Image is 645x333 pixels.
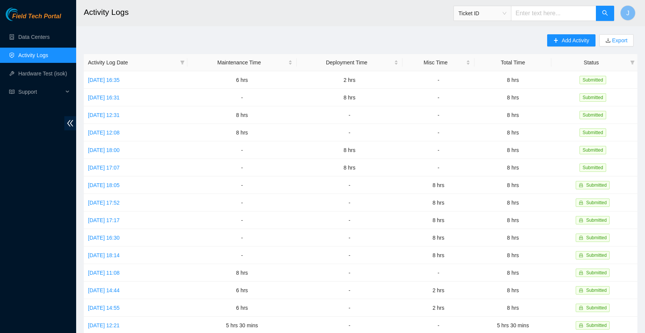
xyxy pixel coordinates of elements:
[297,247,402,264] td: -
[580,111,606,119] span: Submitted
[586,200,607,205] span: Submitted
[511,6,596,21] input: Enter text here...
[579,200,583,205] span: lock
[88,130,120,136] a: [DATE] 12:08
[402,106,475,124] td: -
[402,282,475,299] td: 2 hrs
[474,229,551,247] td: 8 hrs
[402,299,475,317] td: 2 hrs
[187,247,297,264] td: -
[474,141,551,159] td: 8 hrs
[629,57,636,68] span: filter
[579,288,583,293] span: lock
[179,57,186,68] span: filter
[297,124,402,141] td: -
[553,38,559,44] span: plus
[579,218,583,223] span: lock
[402,89,475,106] td: -
[18,84,63,99] span: Support
[187,106,297,124] td: 8 hrs
[580,93,606,102] span: Submitted
[580,128,606,137] span: Submitted
[297,194,402,211] td: -
[297,264,402,282] td: -
[579,306,583,310] span: lock
[297,141,402,159] td: 8 hrs
[579,183,583,187] span: lock
[605,38,611,44] span: download
[187,264,297,282] td: 8 hrs
[611,37,627,43] a: Export
[602,10,608,17] span: search
[297,176,402,194] td: -
[620,5,635,21] button: J
[474,106,551,124] td: 8 hrs
[18,70,67,77] a: Hardware Test (isok)
[297,282,402,299] td: -
[586,253,607,258] span: Submitted
[579,323,583,328] span: lock
[402,124,475,141] td: -
[297,299,402,317] td: -
[402,229,475,247] td: 8 hrs
[88,322,120,328] a: [DATE] 12:21
[187,176,297,194] td: -
[180,60,185,65] span: filter
[474,124,551,141] td: 8 hrs
[6,8,38,21] img: Akamai Technologies
[88,287,120,293] a: [DATE] 14:44
[586,218,607,223] span: Submitted
[297,71,402,89] td: 2 hrs
[18,52,48,58] a: Activity Logs
[474,211,551,229] td: 8 hrs
[586,183,607,188] span: Submitted
[18,34,49,40] a: Data Centers
[556,58,627,67] span: Status
[579,271,583,275] span: lock
[474,264,551,282] td: 8 hrs
[599,34,634,46] button: downloadExport
[579,253,583,258] span: lock
[9,89,14,94] span: read
[474,89,551,106] td: 8 hrs
[88,165,120,171] a: [DATE] 17:07
[474,71,551,89] td: 8 hrs
[474,247,551,264] td: 8 hrs
[402,264,475,282] td: -
[474,159,551,176] td: 8 hrs
[586,288,607,293] span: Submitted
[88,147,120,153] a: [DATE] 18:00
[402,141,475,159] td: -
[474,176,551,194] td: 8 hrs
[580,76,606,84] span: Submitted
[474,54,551,71] th: Total Time
[297,211,402,229] td: -
[187,282,297,299] td: 6 hrs
[297,106,402,124] td: -
[626,8,629,18] span: J
[402,247,475,264] td: 8 hrs
[64,116,76,130] span: double-left
[6,14,61,24] a: Akamai TechnologiesField Tech Portal
[586,323,607,328] span: Submitted
[187,141,297,159] td: -
[88,182,120,188] a: [DATE] 18:05
[297,159,402,176] td: 8 hrs
[562,36,589,45] span: Add Activity
[402,194,475,211] td: 8 hrs
[402,176,475,194] td: 8 hrs
[586,270,607,275] span: Submitted
[187,194,297,211] td: -
[458,8,506,19] span: Ticket ID
[88,200,120,206] a: [DATE] 17:52
[596,6,614,21] button: search
[586,235,607,240] span: Submitted
[88,58,177,67] span: Activity Log Date
[580,146,606,154] span: Submitted
[474,194,551,211] td: 8 hrs
[187,211,297,229] td: -
[187,71,297,89] td: 6 hrs
[579,235,583,240] span: lock
[187,299,297,317] td: 6 hrs
[586,305,607,311] span: Submitted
